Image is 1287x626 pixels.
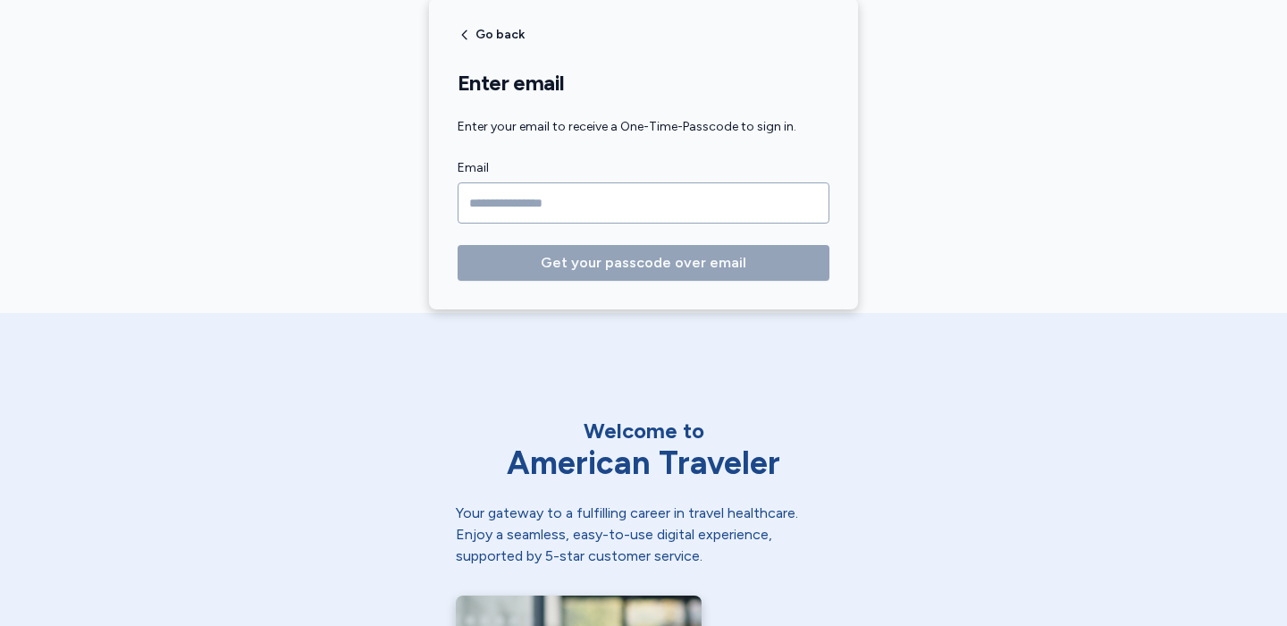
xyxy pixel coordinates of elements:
div: Enter your email to receive a One-Time-Passcode to sign in. [458,118,829,136]
div: American Traveler [456,445,831,481]
button: Get your passcode over email [458,245,829,281]
span: Go back [475,29,525,41]
div: Your gateway to a fulfilling career in travel healthcare. Enjoy a seamless, easy-to-use digital e... [456,503,831,567]
label: Email [458,157,829,179]
input: Email [458,182,829,224]
button: Go back [458,28,525,42]
h1: Enter email [458,70,829,97]
span: Get your passcode over email [541,252,746,274]
div: Welcome to [456,417,831,445]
